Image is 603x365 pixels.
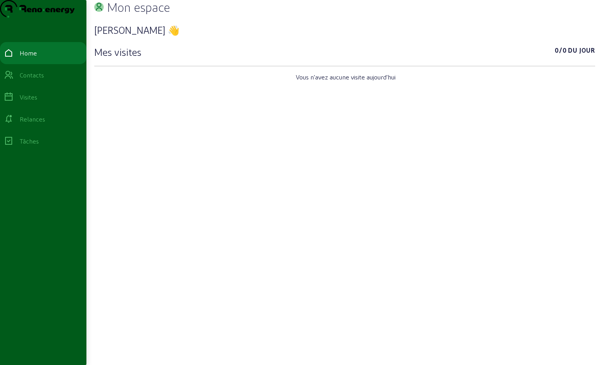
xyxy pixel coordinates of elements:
[20,114,45,124] div: Relances
[94,24,595,36] h3: [PERSON_NAME] 👋
[20,70,44,80] div: Contacts
[568,46,595,58] span: Du jour
[555,46,566,58] span: 0/0
[94,46,141,58] h3: Mes visites
[296,72,396,82] span: Vous n'avez aucune visite aujourd'hui
[20,48,37,58] div: Home
[20,136,39,146] div: Tâches
[20,92,37,102] div: Visites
